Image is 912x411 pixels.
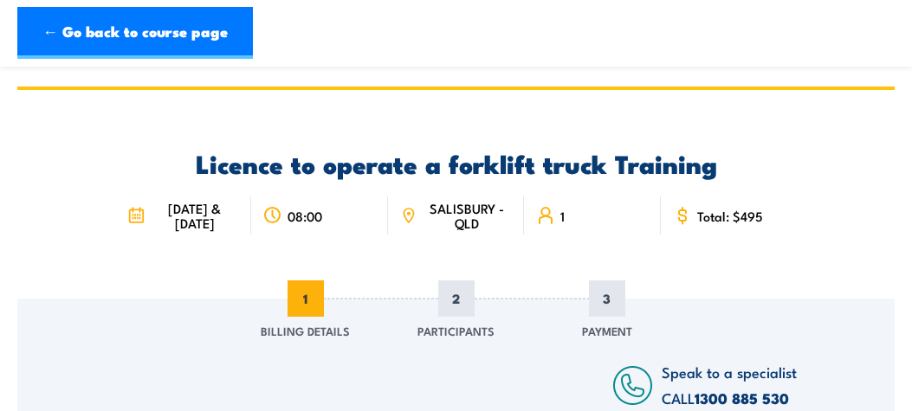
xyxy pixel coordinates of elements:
[438,280,475,317] span: 2
[560,209,565,223] span: 1
[662,361,797,408] span: Speak to a specialist CALL
[150,201,239,230] span: [DATE] & [DATE]
[582,322,632,339] span: Payment
[288,209,322,223] span: 08:00
[695,387,789,409] a: 1300 885 530
[589,280,625,317] span: 3
[422,201,512,230] span: SALISBURY - QLD
[17,7,253,59] a: ← Go back to course page
[115,151,797,174] h2: Licence to operate a forklift truck Training
[417,322,495,339] span: Participants
[697,209,763,223] span: Total: $495
[288,280,324,317] span: 1
[261,322,350,339] span: Billing Details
